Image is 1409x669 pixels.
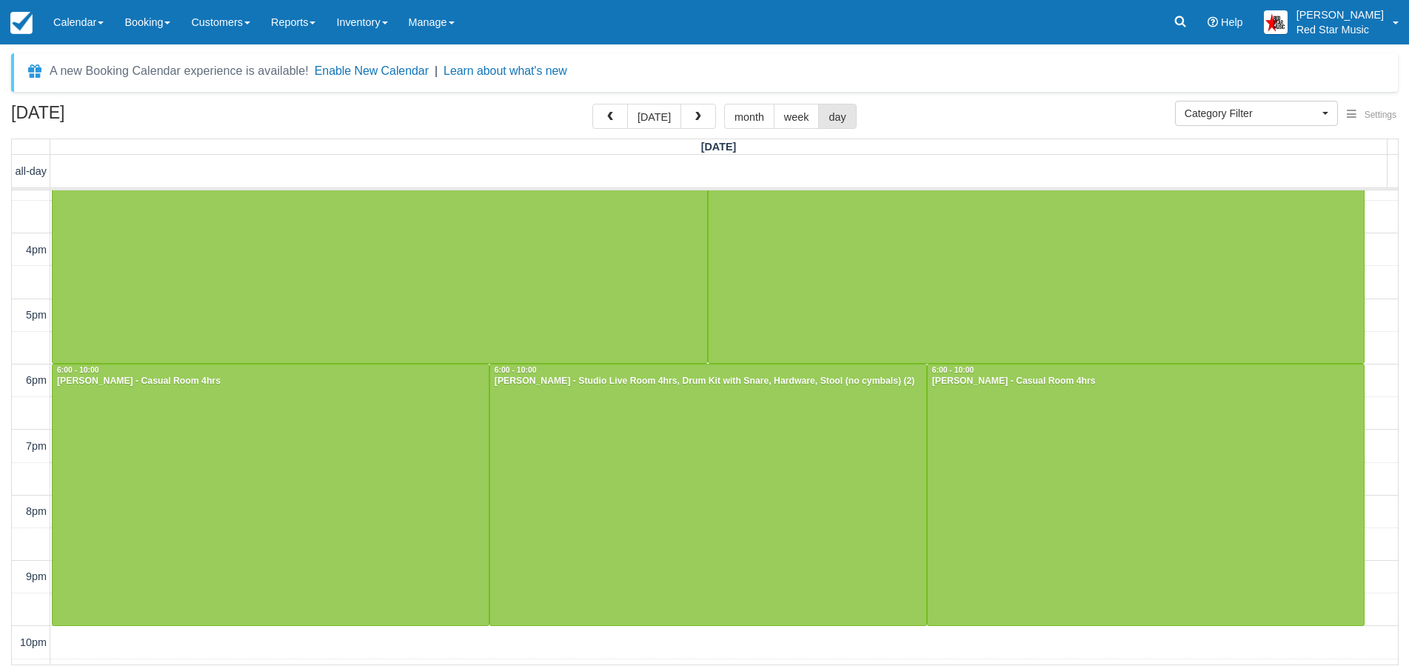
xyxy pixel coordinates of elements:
span: 10pm [20,636,47,648]
span: 4pm [26,244,47,256]
button: month [724,104,774,129]
button: Enable New Calendar [315,64,429,79]
p: [PERSON_NAME] [1296,7,1384,22]
h2: [DATE] [11,104,198,131]
span: all-day [16,165,47,177]
span: | [435,64,438,77]
span: 8pm [26,505,47,517]
span: 6pm [26,374,47,386]
a: Learn about what's new [444,64,567,77]
span: Settings [1365,110,1396,120]
a: 6:00 - 10:00[PERSON_NAME] - Studio Live Room 4hrs, Drum Kit with Snare, Hardware, Stool (no cymba... [489,364,927,626]
button: Settings [1338,104,1405,126]
span: 6:00 - 10:00 [932,366,974,374]
p: Red Star Music [1296,22,1384,37]
span: 7pm [26,440,47,452]
div: [PERSON_NAME] - Casual Room 4hrs [931,376,1360,387]
span: 6:00 - 10:00 [495,366,537,374]
a: 6:00 - 10:00[PERSON_NAME] - Casual Room 4hrs [52,364,489,626]
span: 9pm [26,570,47,582]
button: [DATE] [627,104,681,129]
span: [DATE] [701,141,737,153]
button: day [818,104,856,129]
img: checkfront-main-nav-mini-logo.png [10,12,33,34]
div: A new Booking Calendar experience is available! [50,62,309,80]
button: week [774,104,820,129]
span: 6:00 - 10:00 [57,366,99,374]
span: 5pm [26,309,47,321]
i: Help [1208,17,1218,27]
a: 6:00 - 10:00[PERSON_NAME] - Casual Room 4hrs [927,364,1365,626]
img: A2 [1264,10,1288,34]
div: [PERSON_NAME] - Studio Live Room 4hrs, Drum Kit with Snare, Hardware, Stool (no cymbals) (2) [494,376,923,387]
div: [PERSON_NAME] - Casual Room 4hrs [56,376,485,387]
span: Help [1221,16,1243,28]
button: Category Filter [1175,101,1338,126]
span: Category Filter [1185,106,1319,121]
